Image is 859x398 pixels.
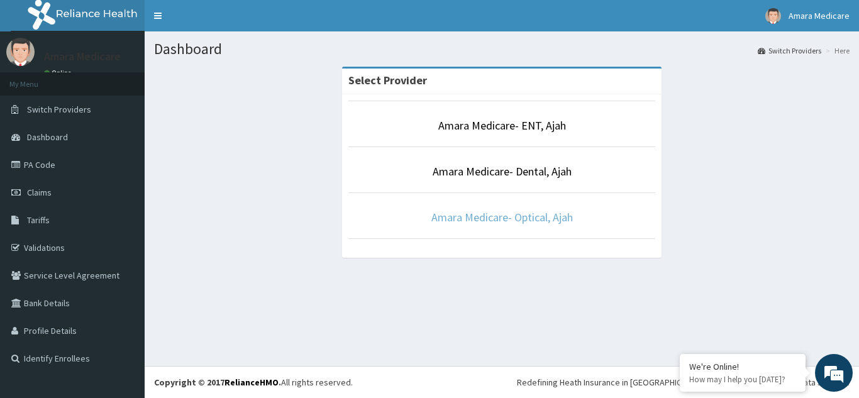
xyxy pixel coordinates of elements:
div: We're Online! [689,361,796,372]
img: User Image [765,8,781,24]
a: Amara Medicare- Optical, Ajah [431,210,573,224]
div: Redefining Heath Insurance in [GEOGRAPHIC_DATA] using Telemedicine and Data Science! [517,376,850,389]
a: Switch Providers [758,45,821,56]
strong: Copyright © 2017 . [154,377,281,388]
span: Claims [27,187,52,198]
a: Amara Medicare- ENT, Ajah [438,118,566,133]
p: How may I help you today? [689,374,796,385]
span: Switch Providers [27,104,91,115]
a: Online [44,69,74,77]
li: Here [823,45,850,56]
img: User Image [6,38,35,66]
footer: All rights reserved. [145,366,859,398]
span: Amara Medicare [789,10,850,21]
p: Amara Medicare [44,51,121,62]
strong: Select Provider [348,73,427,87]
a: Amara Medicare- Dental, Ajah [433,164,572,179]
span: Tariffs [27,214,50,226]
a: RelianceHMO [224,377,279,388]
span: Dashboard [27,131,68,143]
h1: Dashboard [154,41,850,57]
